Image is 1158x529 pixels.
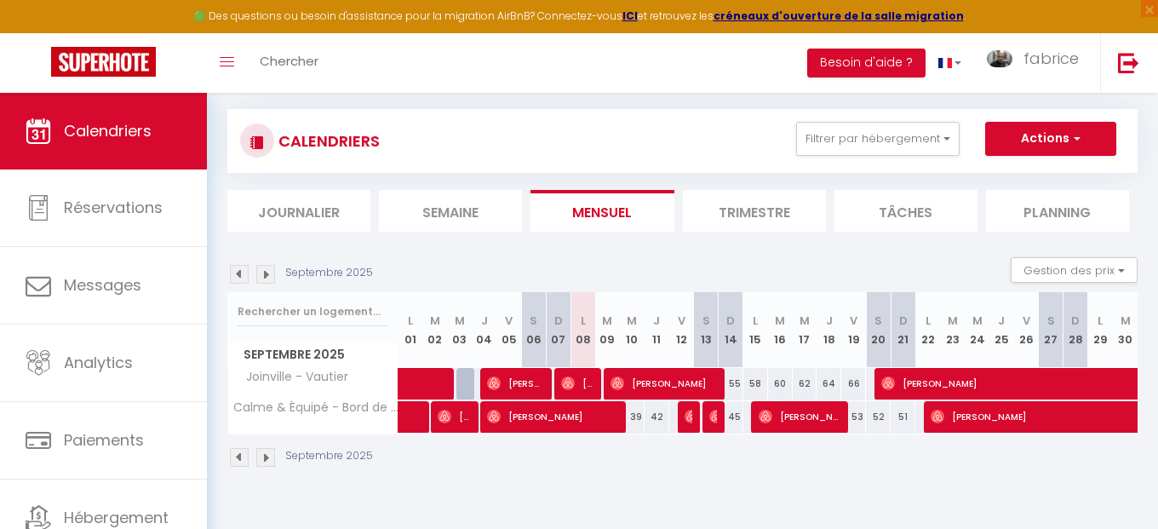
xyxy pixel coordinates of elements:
[826,313,833,329] abbr: J
[455,313,465,329] abbr: M
[14,7,65,58] button: Ouvrir le widget de chat LiveChat
[530,190,674,232] li: Mensuel
[714,9,964,23] a: créneaux d'ouverture de la salle migration
[891,401,915,433] div: 51
[64,274,141,296] span: Messages
[986,190,1129,232] li: Planning
[546,292,570,368] th: 07
[817,292,841,368] th: 18
[64,507,169,528] span: Hébergement
[238,296,388,327] input: Rechercher un logement...
[653,313,660,329] abbr: J
[965,292,989,368] th: 24
[989,292,1014,368] th: 25
[719,368,743,400] div: 55
[554,313,563,329] abbr: D
[985,122,1116,156] button: Actions
[422,292,447,368] th: 02
[726,313,735,329] abbr: D
[398,292,423,368] th: 01
[247,33,331,93] a: Chercher
[487,367,545,400] span: [PERSON_NAME]
[1039,292,1063,368] th: 27
[793,368,817,400] div: 62
[1063,292,1088,368] th: 28
[1121,313,1131,329] abbr: M
[753,313,758,329] abbr: L
[694,292,719,368] th: 13
[899,313,908,329] abbr: D
[285,265,373,281] p: Septembre 2025
[622,9,638,23] a: ICI
[1023,48,1079,69] span: fabrice
[285,448,373,464] p: Septembre 2025
[793,292,817,368] th: 17
[64,429,144,451] span: Paiements
[915,292,940,368] th: 22
[570,292,595,368] th: 08
[866,292,891,368] th: 20
[1098,313,1103,329] abbr: L
[743,292,768,368] th: 15
[472,292,496,368] th: 04
[841,401,866,433] div: 53
[1071,313,1080,329] abbr: D
[850,313,857,329] abbr: V
[709,400,718,433] span: [PERSON_NAME]
[768,368,793,400] div: 60
[948,313,958,329] abbr: M
[683,190,826,232] li: Trimestre
[645,401,669,433] div: 42
[561,367,594,400] span: [DEMOGRAPHIC_DATA][PERSON_NAME]
[775,313,785,329] abbr: M
[1088,292,1113,368] th: 29
[496,292,521,368] th: 05
[841,368,866,400] div: 66
[926,313,931,329] abbr: L
[620,401,645,433] div: 39
[64,120,152,141] span: Calendriers
[891,292,915,368] th: 21
[702,313,710,329] abbr: S
[998,313,1005,329] abbr: J
[620,292,645,368] th: 10
[438,400,471,433] span: [PERSON_NAME]
[834,190,977,232] li: Tâches
[685,400,693,433] span: [PERSON_NAME]
[807,49,926,78] button: Besoin d'aide ?
[866,401,891,433] div: 52
[505,313,513,329] abbr: V
[874,313,882,329] abbr: S
[602,313,612,329] abbr: M
[1023,313,1030,329] abbr: V
[487,400,619,433] span: [PERSON_NAME]
[796,122,960,156] button: Filtrer par hébergement
[51,47,156,77] img: Super Booking
[627,313,637,329] abbr: M
[408,313,413,329] abbr: L
[669,292,694,368] th: 12
[841,292,866,368] th: 19
[521,292,546,368] th: 06
[645,292,669,368] th: 11
[274,122,380,160] h3: CALENDRIERS
[64,197,163,218] span: Réservations
[379,190,522,232] li: Semaine
[1047,313,1055,329] abbr: S
[1014,292,1039,368] th: 26
[987,50,1012,67] img: ...
[231,368,353,387] span: Joinville - Vautier
[759,400,841,433] span: [PERSON_NAME]
[227,190,370,232] li: Journalier
[1118,52,1139,73] img: logout
[719,401,743,433] div: 45
[972,313,983,329] abbr: M
[611,367,718,400] span: [PERSON_NAME]
[581,313,586,329] abbr: L
[64,352,133,373] span: Analytics
[530,313,537,329] abbr: S
[447,292,472,368] th: 03
[743,368,768,400] div: 58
